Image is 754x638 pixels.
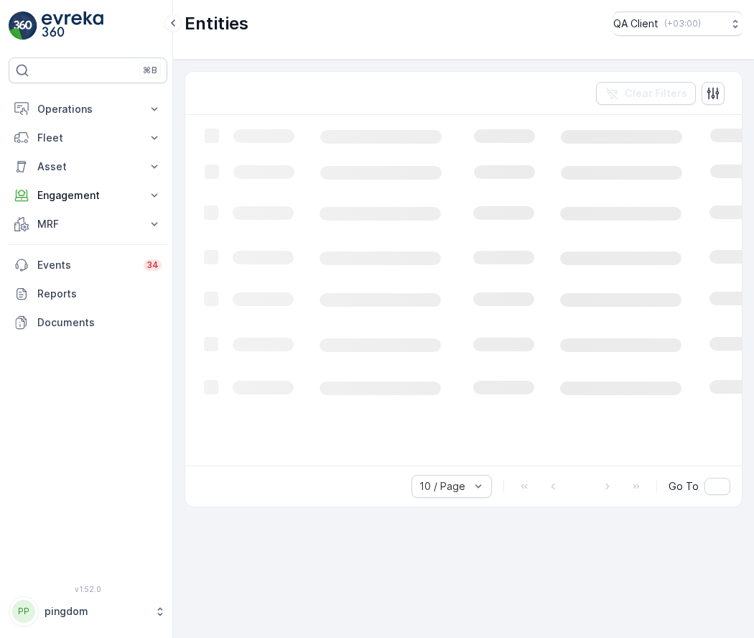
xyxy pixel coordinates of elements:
p: Operations [37,102,139,116]
img: logo [9,11,37,40]
p: 34 [146,259,159,271]
button: Asset [9,152,167,181]
a: Reports [9,279,167,308]
p: Asset [37,159,139,174]
p: MRF [37,217,139,231]
p: Entities [185,12,248,35]
img: logo_light-DOdMpM7g.png [42,11,103,40]
button: Clear Filters [596,82,696,105]
p: ⌘B [143,65,157,76]
button: PPpingdom [9,596,167,627]
p: Reports [37,287,162,301]
a: Documents [9,308,167,337]
span: v 1.52.0 [9,585,167,593]
p: Documents [37,315,162,330]
div: PP [12,600,35,623]
button: Fleet [9,124,167,152]
button: Operations [9,95,167,124]
p: Engagement [37,188,139,203]
p: Fleet [37,131,139,145]
a: Events34 [9,251,167,279]
p: Clear Filters [625,86,687,101]
p: Events [37,258,135,272]
p: ( +03:00 ) [664,18,701,29]
button: Engagement [9,181,167,210]
p: pingdom [45,604,147,619]
button: MRF [9,210,167,239]
p: QA Client [613,17,658,31]
span: Go To [669,479,699,494]
button: QA Client(+03:00) [613,11,743,36]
